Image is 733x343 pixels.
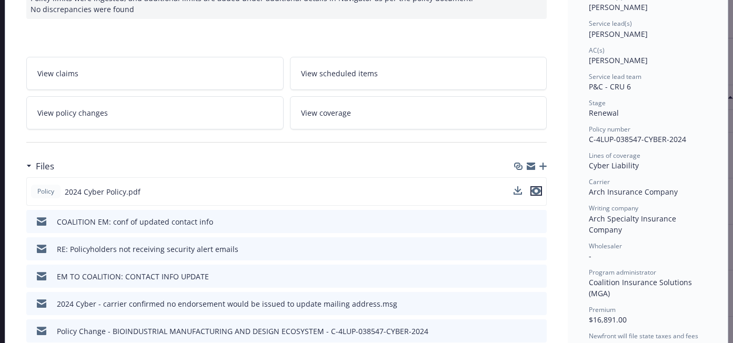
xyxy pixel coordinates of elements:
[301,107,351,118] span: View coverage
[516,271,525,282] button: download file
[290,57,547,90] a: View scheduled items
[533,326,543,337] button: preview file
[589,98,606,107] span: Stage
[589,251,591,261] span: -
[589,160,707,171] div: Cyber Liability
[57,271,209,282] div: EM TO COALITION: CONTACT INFO UPDATE
[533,216,543,227] button: preview file
[530,186,542,197] button: preview file
[514,186,522,195] button: download file
[37,68,78,79] span: View claims
[290,96,547,129] a: View coverage
[301,68,378,79] span: View scheduled items
[589,277,694,298] span: Coalition Insurance Solutions (MGA)
[516,216,525,227] button: download file
[589,241,622,250] span: Wholesaler
[589,19,632,28] span: Service lead(s)
[589,214,678,235] span: Arch Specialty Insurance Company
[589,29,648,39] span: [PERSON_NAME]
[589,305,616,314] span: Premium
[26,159,54,173] div: Files
[589,315,627,325] span: $16,891.00
[37,107,108,118] span: View policy changes
[589,46,605,55] span: AC(s)
[589,2,648,12] span: [PERSON_NAME]
[516,244,525,255] button: download file
[589,134,686,144] span: C-4LUP-038547-CYBER-2024
[35,187,56,196] span: Policy
[530,186,542,196] button: preview file
[516,298,525,309] button: download file
[533,271,543,282] button: preview file
[589,177,610,186] span: Carrier
[26,57,284,90] a: View claims
[589,187,678,197] span: Arch Insurance Company
[533,244,543,255] button: preview file
[589,331,698,340] span: Newfront will file state taxes and fees
[589,82,631,92] span: P&C - CRU 6
[57,326,428,337] div: Policy Change - BIOINDUSTRIAL MANUFACTURING AND DESIGN ECOSYSTEM - C-4LUP-038547-CYBER-2024
[26,96,284,129] a: View policy changes
[516,326,525,337] button: download file
[36,159,54,173] h3: Files
[589,125,630,134] span: Policy number
[57,216,213,227] div: COALITION EM: conf of updated contact info
[589,204,638,213] span: Writing company
[533,298,543,309] button: preview file
[589,72,641,81] span: Service lead team
[57,298,397,309] div: 2024 Cyber - carrier confirmed no endorsement would be issued to update mailing address.msg
[589,108,619,118] span: Renewal
[65,186,140,197] span: 2024 Cyber Policy.pdf
[514,186,522,197] button: download file
[589,55,648,65] span: [PERSON_NAME]
[589,151,640,160] span: Lines of coverage
[589,268,656,277] span: Program administrator
[57,244,238,255] div: RE: Policyholders not receiving security alert emails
